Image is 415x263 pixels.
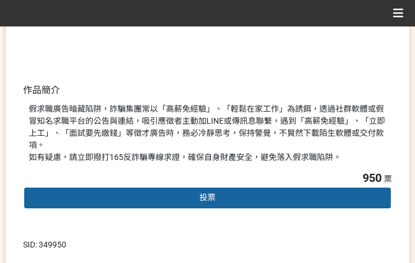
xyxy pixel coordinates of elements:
[384,174,392,184] span: 票
[23,240,66,249] span: SID: 349950
[363,171,382,185] span: 950
[29,103,386,163] div: 假求職廣告暗藏陷阱，詐騙集團常以「高薪免經驗」、「輕鬆在家工作」為誘餌，透過社群軟體或假冒知名求職平台的公告與連結，吸引應徵者主動加LINE或傳訊息聯繫，遇到「高薪免經驗」、「立即上工」、「面試...
[199,193,216,202] span: 投票
[23,85,60,96] span: 作品簡介
[291,239,349,250] iframe: IFrame Embed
